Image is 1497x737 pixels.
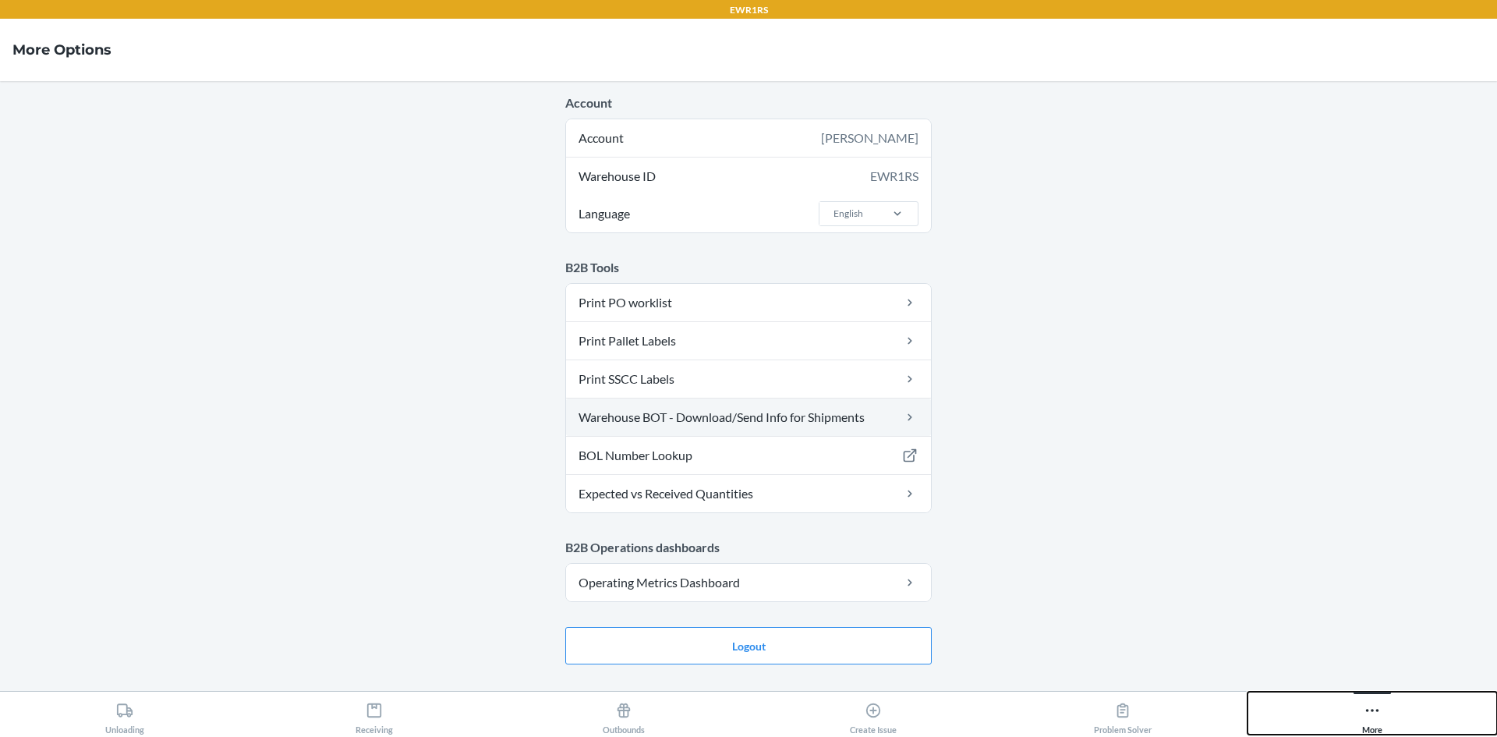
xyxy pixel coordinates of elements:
button: Receiving [249,692,499,735]
a: Operating Metrics Dashboard [566,564,931,601]
a: Print SSCC Labels [566,360,931,398]
a: Print PO worklist [566,284,931,321]
div: EWR1RS [870,167,918,186]
div: Create Issue [850,696,897,735]
p: B2B Operations dashboards [565,538,932,557]
div: Outbounds [603,696,645,735]
div: English [833,207,863,221]
p: EWR1RS [730,3,768,17]
a: Warehouse BOT - Download/Send Info for Shipments [566,399,931,436]
div: Problem Solver [1094,696,1152,735]
div: [PERSON_NAME] [821,129,918,147]
p: Account [565,94,932,112]
span: Language [576,195,632,232]
a: Expected vs Received Quantities [566,475,931,512]
button: Create Issue [748,692,998,735]
div: Warehouse ID [566,158,931,195]
div: Receiving [356,696,393,735]
button: Outbounds [499,692,748,735]
button: More [1247,692,1497,735]
input: LanguageEnglish [832,207,833,221]
div: Account [566,119,931,157]
button: Problem Solver [998,692,1247,735]
button: Logout [565,627,932,664]
a: BOL Number Lookup [566,437,931,474]
h4: More Options [12,40,111,60]
div: More [1362,696,1382,735]
a: Print Pallet Labels [566,322,931,360]
p: B2B Tools [565,258,932,277]
div: Unloading [105,696,144,735]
